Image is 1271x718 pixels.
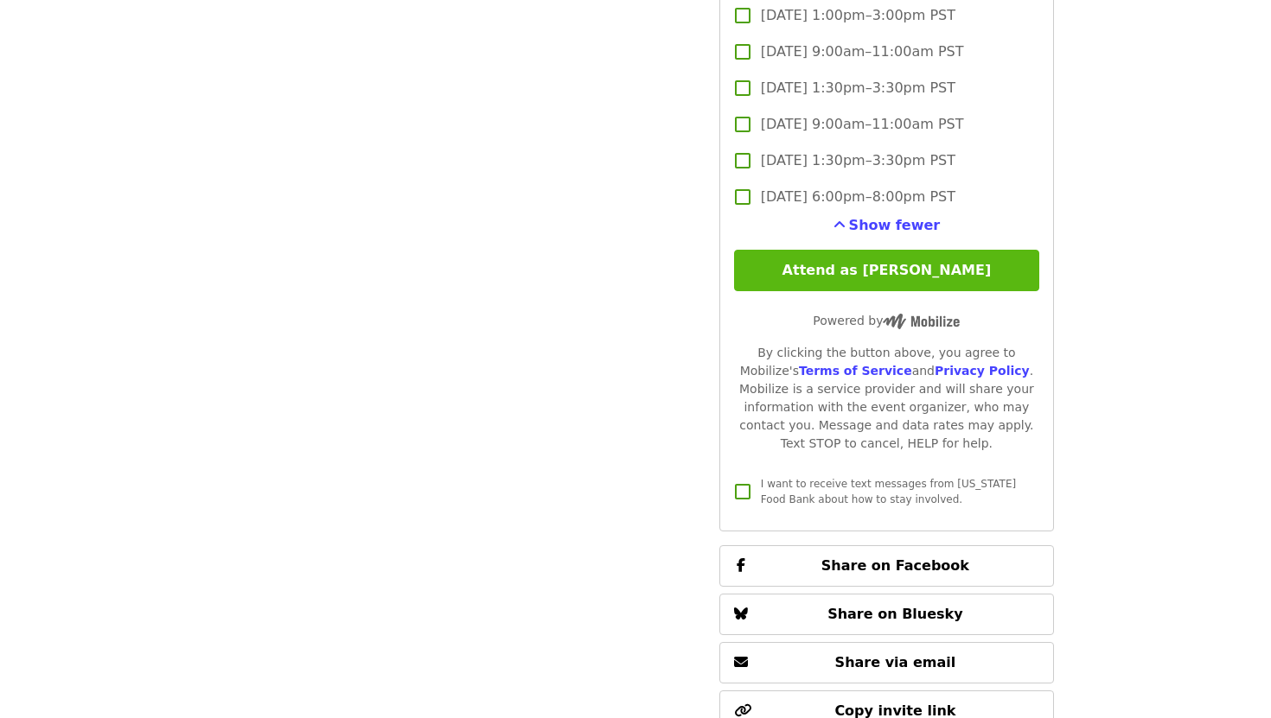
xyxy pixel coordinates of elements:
[761,187,955,207] span: [DATE] 6:00pm–8:00pm PST
[761,478,1016,505] span: I want to receive text messages from [US_STATE] Food Bank about how to stay involved.
[883,314,960,329] img: Powered by Mobilize
[761,150,955,171] span: [DATE] 1:30pm–3:30pm PST
[849,217,941,233] span: Show fewer
[827,606,963,622] span: Share on Bluesky
[719,642,1054,683] button: Share via email
[935,364,1030,378] a: Privacy Policy
[835,654,956,670] span: Share via email
[761,114,964,135] span: [DATE] 9:00am–11:00am PST
[761,5,955,26] span: [DATE] 1:00pm–3:00pm PST
[761,41,964,62] span: [DATE] 9:00am–11:00am PST
[719,594,1054,635] button: Share on Bluesky
[734,250,1039,291] button: Attend as [PERSON_NAME]
[821,557,969,574] span: Share on Facebook
[734,344,1039,453] div: By clicking the button above, you agree to Mobilize's and . Mobilize is a service provider and wi...
[813,314,960,327] span: Powered by
[761,78,955,98] span: [DATE] 1:30pm–3:30pm PST
[799,364,912,378] a: Terms of Service
[719,545,1054,587] button: Share on Facebook
[833,215,941,236] button: See more timeslots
